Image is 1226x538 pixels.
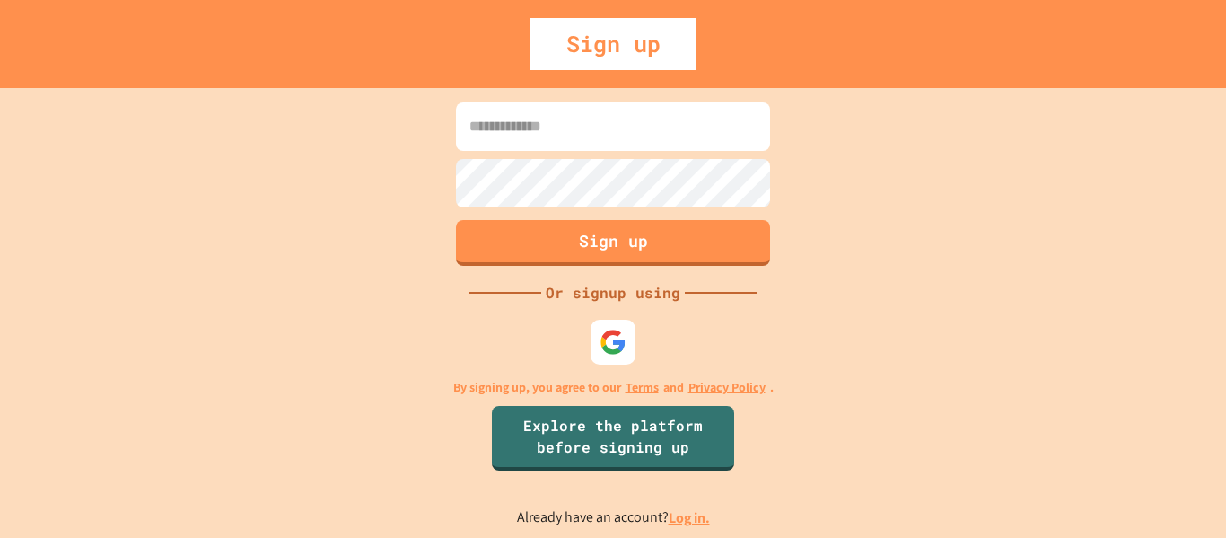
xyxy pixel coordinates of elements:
div: Sign up [530,18,696,70]
a: Log in. [669,508,710,527]
button: Sign up [456,220,770,266]
a: Explore the platform before signing up [492,406,734,471]
div: Or signup using [541,282,685,304]
img: google-icon.svg [600,329,626,356]
a: Privacy Policy [688,378,766,397]
p: Already have an account? [517,507,710,529]
a: Terms [626,378,659,397]
p: By signing up, you agree to our and . [453,378,774,397]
